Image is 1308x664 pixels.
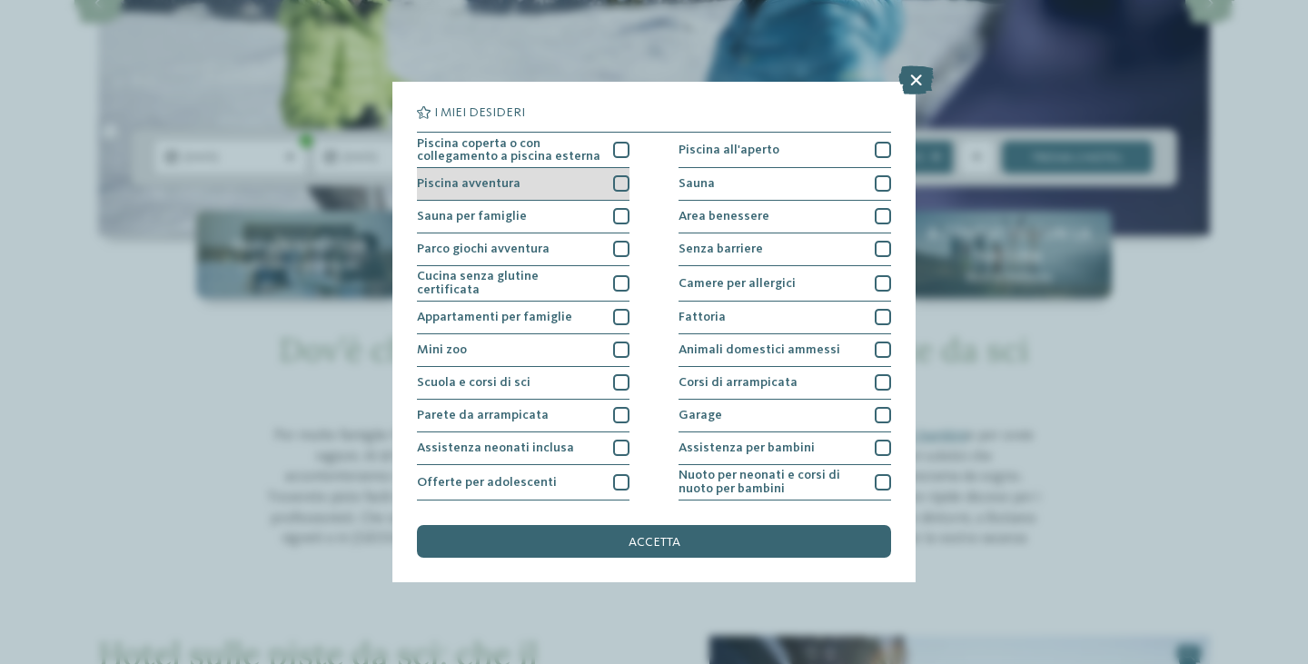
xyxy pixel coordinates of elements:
[417,177,520,190] span: Piscina avventura
[417,137,601,164] span: Piscina coperta o con collegamento a piscina esterna
[417,270,601,296] span: Cucina senza glutine certificata
[679,469,863,495] span: Nuoto per neonati e corsi di nuoto per bambini
[417,476,557,489] span: Offerte per adolescenti
[417,376,530,389] span: Scuola e corsi di sci
[417,343,467,356] span: Mini zoo
[679,409,722,421] span: Garage
[434,106,525,119] span: I miei desideri
[629,536,680,549] span: accetta
[679,210,769,223] span: Area benessere
[679,311,726,323] span: Fattoria
[679,177,715,190] span: Sauna
[417,311,572,323] span: Appartamenti per famiglie
[417,210,527,223] span: Sauna per famiglie
[679,343,840,356] span: Animali domestici ammessi
[679,243,763,255] span: Senza barriere
[417,441,574,454] span: Assistenza neonati inclusa
[679,144,779,156] span: Piscina all'aperto
[679,441,815,454] span: Assistenza per bambini
[417,243,550,255] span: Parco giochi avventura
[679,376,798,389] span: Corsi di arrampicata
[679,277,796,290] span: Camere per allergici
[417,409,549,421] span: Parete da arrampicata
